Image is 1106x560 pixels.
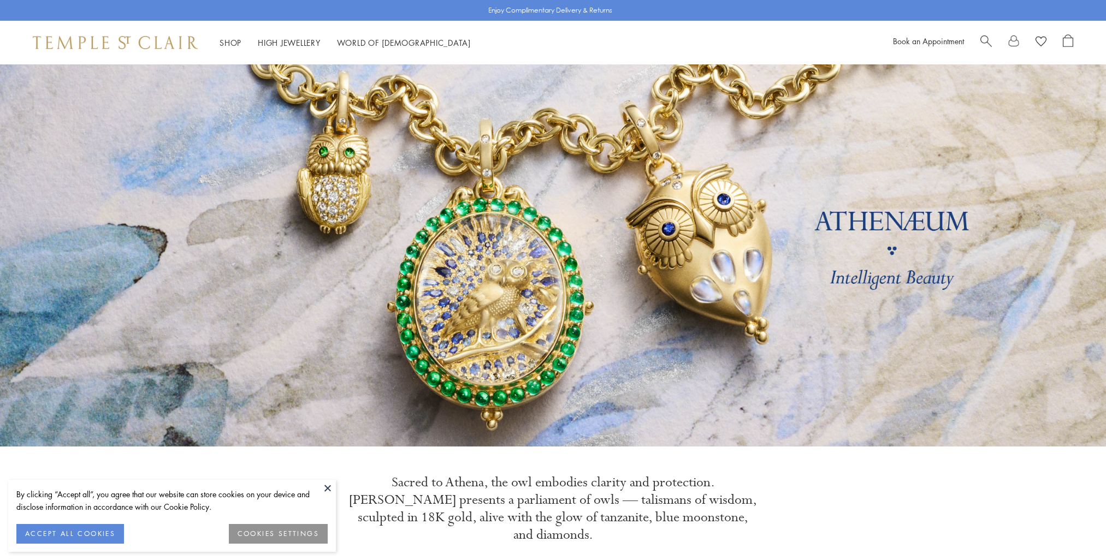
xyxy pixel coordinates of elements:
a: Open Shopping Bag [1063,34,1073,51]
img: Temple St. Clair [33,36,198,49]
button: COOKIES SETTINGS [229,524,328,544]
a: High JewelleryHigh Jewellery [258,37,321,48]
a: View Wishlist [1036,34,1046,51]
div: By clicking “Accept all”, you agree that our website can store cookies on your device and disclos... [16,488,328,513]
p: Sacred to Athena, the owl embodies clarity and protection. [PERSON_NAME] presents a parliament of... [348,474,758,544]
a: Search [980,34,992,51]
a: World of [DEMOGRAPHIC_DATA]World of [DEMOGRAPHIC_DATA] [337,37,471,48]
a: Book an Appointment [893,35,964,46]
button: ACCEPT ALL COOKIES [16,524,124,544]
nav: Main navigation [220,36,471,50]
a: ShopShop [220,37,241,48]
p: Enjoy Complimentary Delivery & Returns [488,5,612,16]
